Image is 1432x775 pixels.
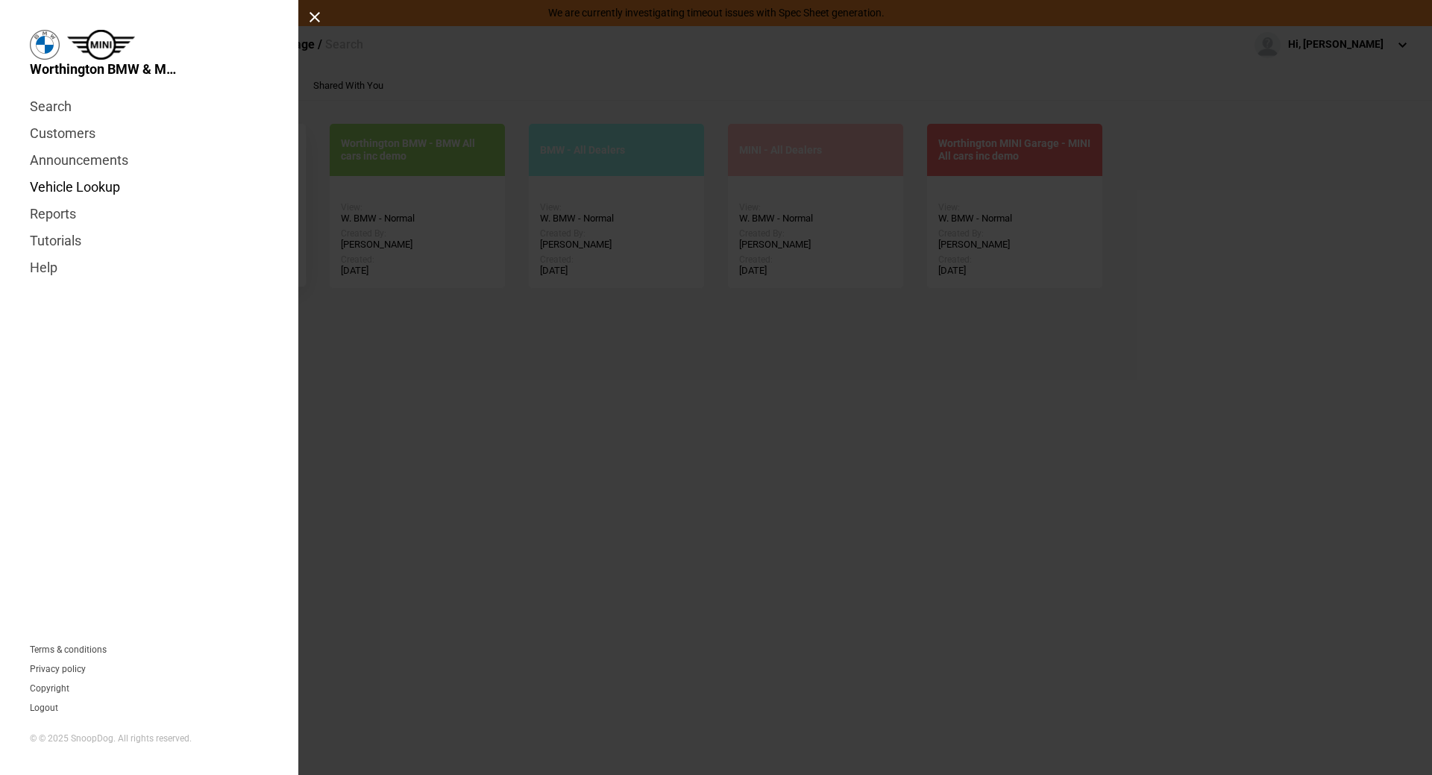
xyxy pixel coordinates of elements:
[30,703,58,712] button: Logout
[30,30,60,60] img: bmw.png
[30,60,179,78] span: Worthington BMW & MINI Garage
[30,645,107,654] a: Terms & conditions
[30,120,268,147] a: Customers
[30,228,268,254] a: Tutorials
[30,93,268,120] a: Search
[30,174,268,201] a: Vehicle Lookup
[30,254,268,281] a: Help
[30,732,268,745] div: © © 2025 SnoopDog. All rights reserved.
[30,684,69,693] a: Copyright
[67,30,135,60] img: mini.png
[30,665,86,674] a: Privacy policy
[30,147,268,174] a: Announcements
[30,201,268,228] a: Reports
